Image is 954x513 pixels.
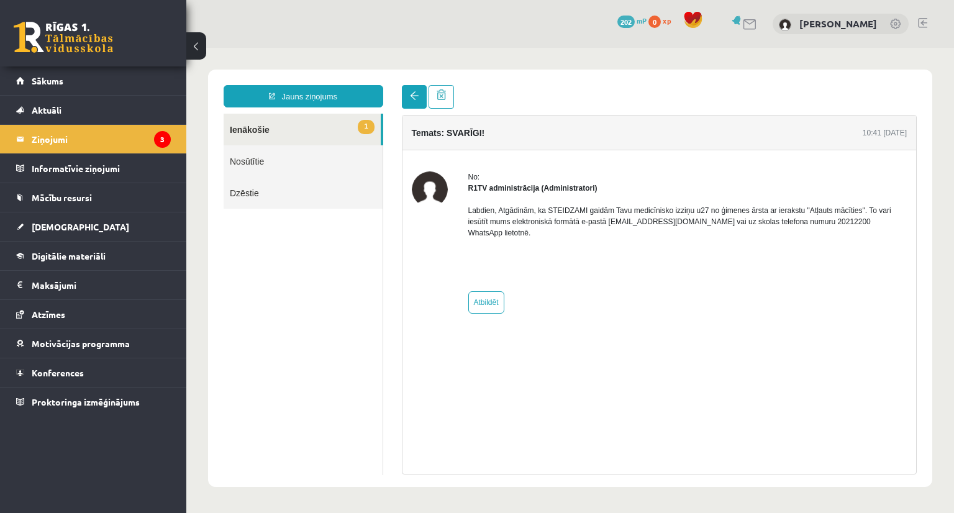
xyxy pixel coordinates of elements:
[16,183,171,212] a: Mācību resursi
[617,16,647,25] a: 202 mP
[37,37,197,60] a: Jauns ziņojums
[32,75,63,86] span: Sākums
[171,72,188,86] span: 1
[32,338,130,349] span: Motivācijas programma
[32,104,61,116] span: Aktuāli
[617,16,635,28] span: 202
[16,358,171,387] a: Konferences
[16,96,171,124] a: Aktuāli
[16,271,171,299] a: Maksājumi
[16,300,171,329] a: Atzīmes
[16,125,171,153] a: Ziņojumi3
[37,66,194,98] a: 1Ienākošie
[16,329,171,358] a: Motivācijas programma
[799,17,877,30] a: [PERSON_NAME]
[282,124,721,135] div: No:
[32,396,140,407] span: Proktoringa izmēģinājums
[154,131,171,148] i: 3
[282,243,318,266] a: Atbildēt
[32,221,129,232] span: [DEMOGRAPHIC_DATA]
[282,136,411,145] strong: R1TV administrācija (Administratori)
[32,154,171,183] legend: Informatīvie ziņojumi
[676,79,720,91] div: 10:41 [DATE]
[16,242,171,270] a: Digitālie materiāli
[648,16,677,25] a: 0 xp
[282,158,705,189] span: Labdien, Atgādinām, ka STEIDZAMI gaidām Tavu medicīnisko izziņu u27 no ģimenes ārsta ar ierakstu ...
[637,16,647,25] span: mP
[16,66,171,95] a: Sākums
[32,250,106,261] span: Digitālie materiāli
[32,271,171,299] legend: Maksājumi
[14,22,113,53] a: Rīgas 1. Tālmācības vidusskola
[32,309,65,320] span: Atzīmes
[225,124,261,160] img: R1TV administrācija
[16,388,171,416] a: Proktoringa izmēģinājums
[779,19,791,31] img: Laura Ungure
[16,154,171,183] a: Informatīvie ziņojumi
[225,80,299,90] h4: Temats: SVARĪGI!
[16,212,171,241] a: [DEMOGRAPHIC_DATA]
[648,16,661,28] span: 0
[663,16,671,25] span: xp
[32,367,84,378] span: Konferences
[37,129,196,161] a: Dzēstie
[37,98,196,129] a: Nosūtītie
[32,125,171,153] legend: Ziņojumi
[32,192,92,203] span: Mācību resursi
